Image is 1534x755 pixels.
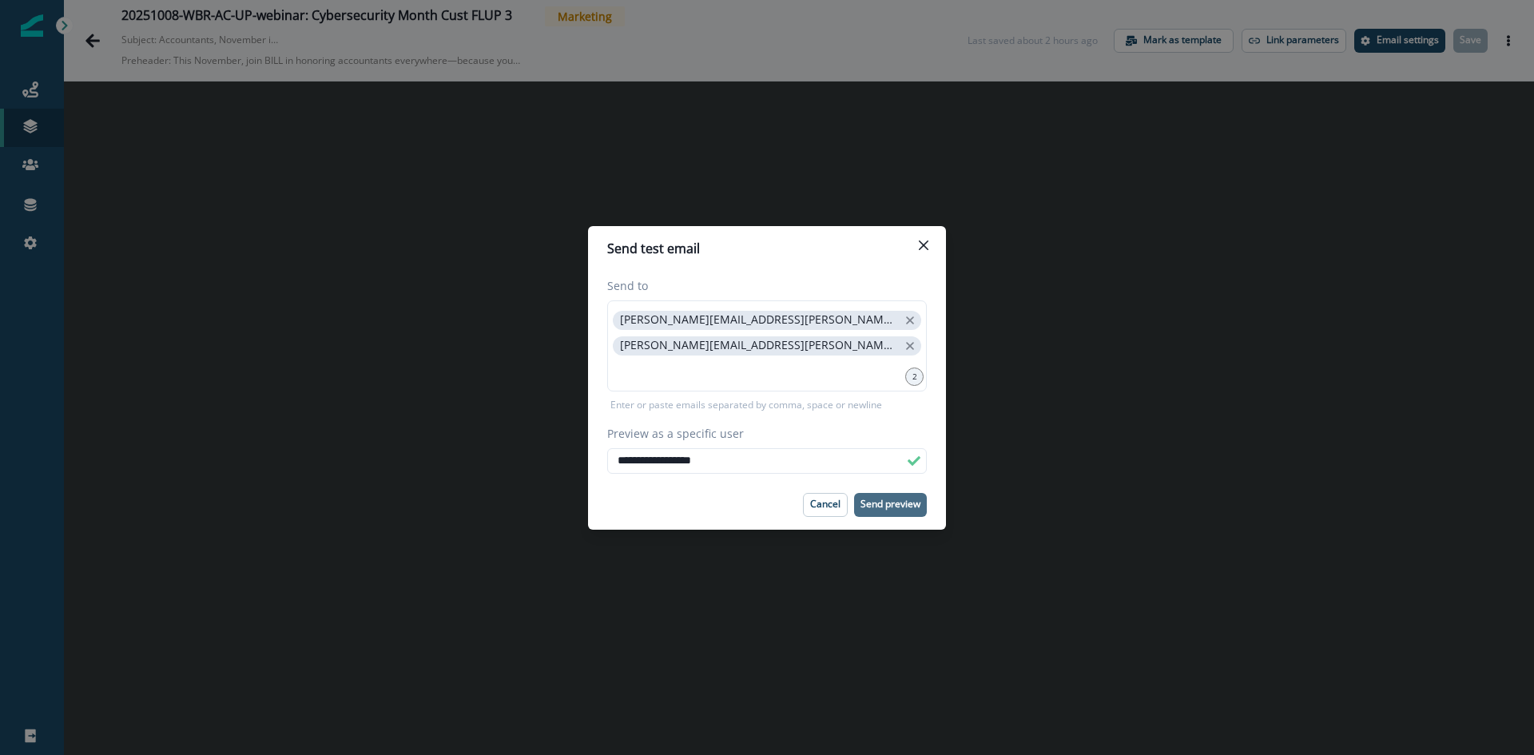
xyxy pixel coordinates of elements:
[911,232,936,258] button: Close
[607,277,917,294] label: Send to
[810,499,841,510] p: Cancel
[903,338,917,354] button: close
[607,425,917,442] label: Preview as a specific user
[860,499,920,510] p: Send preview
[903,312,917,328] button: close
[803,493,848,517] button: Cancel
[620,339,898,352] p: [PERSON_NAME][EMAIL_ADDRESS][PERSON_NAME][DOMAIN_NAME]
[620,313,898,327] p: [PERSON_NAME][EMAIL_ADDRESS][PERSON_NAME][DOMAIN_NAME]
[607,398,885,412] p: Enter or paste emails separated by comma, space or newline
[905,368,924,386] div: 2
[854,493,927,517] button: Send preview
[607,239,700,258] p: Send test email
